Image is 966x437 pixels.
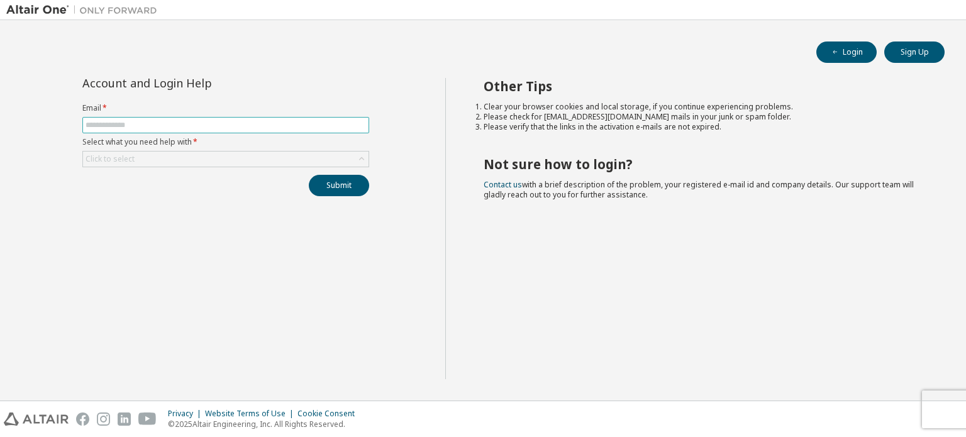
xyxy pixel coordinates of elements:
[884,41,945,63] button: Sign Up
[484,156,923,172] h2: Not sure how to login?
[138,412,157,426] img: youtube.svg
[82,103,369,113] label: Email
[76,412,89,426] img: facebook.svg
[205,409,297,419] div: Website Terms of Use
[484,179,914,200] span: with a brief description of the problem, your registered e-mail id and company details. Our suppo...
[82,78,312,88] div: Account and Login Help
[484,179,522,190] a: Contact us
[168,409,205,419] div: Privacy
[82,137,369,147] label: Select what you need help with
[6,4,164,16] img: Altair One
[168,419,362,429] p: © 2025 Altair Engineering, Inc. All Rights Reserved.
[309,175,369,196] button: Submit
[297,409,362,419] div: Cookie Consent
[484,78,923,94] h2: Other Tips
[86,154,135,164] div: Click to select
[83,152,369,167] div: Click to select
[484,122,923,132] li: Please verify that the links in the activation e-mails are not expired.
[118,412,131,426] img: linkedin.svg
[484,102,923,112] li: Clear your browser cookies and local storage, if you continue experiencing problems.
[816,41,877,63] button: Login
[484,112,923,122] li: Please check for [EMAIL_ADDRESS][DOMAIN_NAME] mails in your junk or spam folder.
[4,412,69,426] img: altair_logo.svg
[97,412,110,426] img: instagram.svg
